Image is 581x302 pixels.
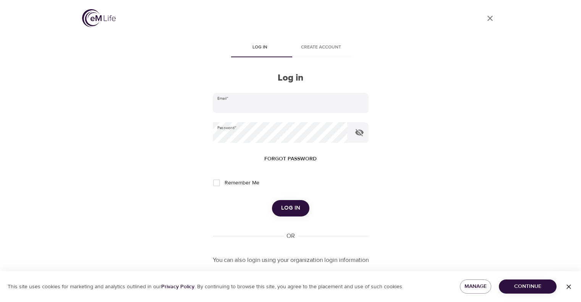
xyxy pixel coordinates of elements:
span: Log in [281,203,300,213]
span: Create account [295,44,347,52]
h2: Log in [213,73,369,84]
span: Continue [505,282,550,291]
span: Forgot password [264,154,317,164]
div: disabled tabs example [213,39,369,57]
img: logo [82,9,116,27]
p: You can also login using your organization login information [213,256,369,265]
div: OR [283,232,298,241]
button: Continue [499,279,557,294]
span: Log in [234,44,286,52]
button: Manage [460,279,492,294]
a: Privacy Policy [161,283,194,290]
button: Forgot password [261,152,320,166]
span: Manage [466,282,486,291]
a: close [481,9,499,27]
span: Remember Me [225,179,259,187]
button: Log in [272,200,309,216]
